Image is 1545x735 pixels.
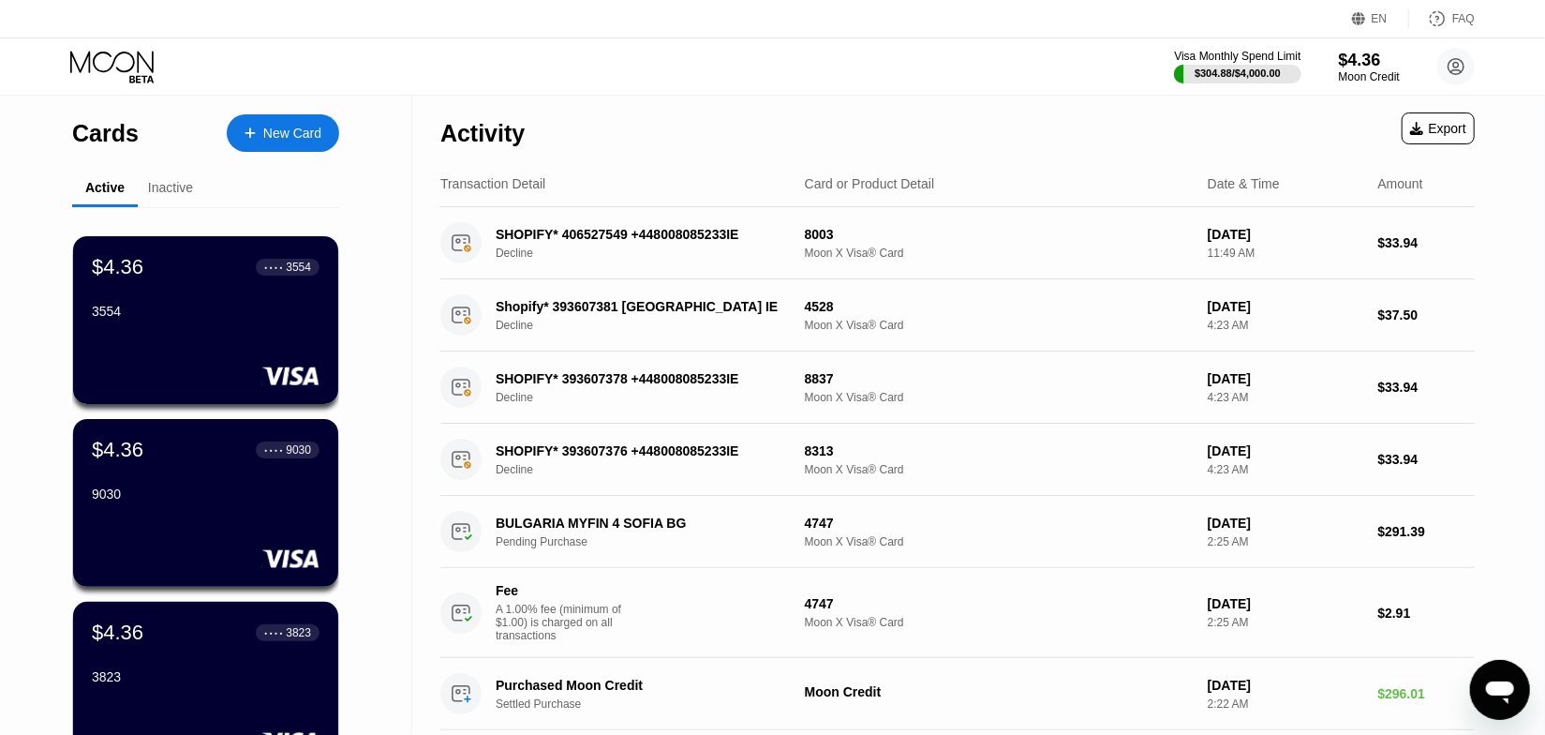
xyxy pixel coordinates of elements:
[1208,697,1363,711] div: 2:22 AM
[92,669,319,684] div: 3823
[805,319,1193,332] div: Moon X Visa® Card
[496,227,788,242] div: SHOPIFY* 406527549 +448008085233IE
[85,180,125,195] div: Active
[440,279,1475,352] div: Shopify* 393607381 [GEOGRAPHIC_DATA] IEDecline4528Moon X Visa® Card[DATE]4:23 AM$37.50
[148,180,193,195] div: Inactive
[1377,235,1475,250] div: $33.94
[1208,443,1363,458] div: [DATE]
[1377,380,1475,395] div: $33.94
[440,207,1475,279] div: SHOPIFY* 406527549 +448008085233IEDecline8003Moon X Visa® Card[DATE]11:49 AM$33.94
[92,438,143,462] div: $4.36
[92,621,143,645] div: $4.36
[92,255,143,279] div: $4.36
[1377,606,1475,621] div: $2.91
[805,616,1193,629] div: Moon X Visa® Card
[1208,371,1363,386] div: [DATE]
[1339,70,1400,83] div: Moon Credit
[1208,535,1363,548] div: 2:25 AM
[496,371,788,386] div: SHOPIFY* 393607378 +448008085233IE
[286,443,311,457] div: 9030
[264,630,283,636] div: ● ● ● ●
[805,443,1193,458] div: 8313
[496,516,788,531] div: BULGARIA MYFIN 4 SOFIA BG
[805,516,1193,531] div: 4747
[440,424,1475,496] div: SHOPIFY* 393607376 +448008085233IEDecline8313Moon X Visa® Card[DATE]4:23 AM$33.94
[496,391,810,404] div: Decline
[496,319,810,332] div: Decline
[1377,524,1475,539] div: $291.39
[496,697,810,711] div: Settled Purchase
[805,371,1193,386] div: 8837
[286,261,311,274] div: 3554
[496,583,627,598] div: Fee
[1208,616,1363,629] div: 2:25 AM
[496,247,810,260] div: Decline
[1208,227,1363,242] div: [DATE]
[1208,678,1363,693] div: [DATE]
[805,176,935,191] div: Card or Product Detail
[1352,9,1409,28] div: EN
[805,391,1193,404] div: Moon X Visa® Card
[1208,391,1363,404] div: 4:23 AM
[1339,51,1400,70] div: $4.36
[1402,112,1475,144] div: Export
[1208,463,1363,476] div: 4:23 AM
[496,299,788,314] div: Shopify* 393607381 [GEOGRAPHIC_DATA] IE
[496,443,788,458] div: SHOPIFY* 393607376 +448008085233IE
[1377,307,1475,322] div: $37.50
[1208,596,1363,611] div: [DATE]
[496,535,810,548] div: Pending Purchase
[1208,247,1363,260] div: 11:49 AM
[496,463,810,476] div: Decline
[1410,121,1466,136] div: Export
[440,658,1475,730] div: Purchased Moon CreditSettled PurchaseMoon Credit[DATE]2:22 AM$296.01
[263,126,321,142] div: New Card
[805,463,1193,476] div: Moon X Visa® Card
[1208,299,1363,314] div: [DATE]
[1377,452,1475,467] div: $33.94
[72,120,139,147] div: Cards
[440,568,1475,658] div: FeeA 1.00% fee (minimum of $1.00) is charged on all transactions4747Moon X Visa® Card[DATE]2:25 A...
[286,626,311,639] div: 3823
[92,487,319,502] div: 9030
[440,496,1475,568] div: BULGARIA MYFIN 4 SOFIA BGPending Purchase4747Moon X Visa® Card[DATE]2:25 AM$291.39
[440,176,545,191] div: Transaction Detail
[496,678,788,693] div: Purchased Moon Credit
[440,120,525,147] div: Activity
[92,304,319,319] div: 3554
[1208,516,1363,531] div: [DATE]
[805,684,1193,699] div: Moon Credit
[805,596,1193,611] div: 4747
[73,419,338,587] div: $4.36● ● ● ●90309030
[805,299,1193,314] div: 4528
[1195,67,1281,79] div: $304.88 / $4,000.00
[1174,50,1300,83] div: Visa Monthly Spend Limit$304.88/$4,000.00
[1377,686,1475,701] div: $296.01
[805,227,1193,242] div: 8003
[227,114,339,152] div: New Card
[805,535,1193,548] div: Moon X Visa® Card
[1208,319,1363,332] div: 4:23 AM
[264,447,283,453] div: ● ● ● ●
[1339,51,1400,83] div: $4.36Moon Credit
[1372,12,1388,25] div: EN
[1377,176,1422,191] div: Amount
[440,352,1475,424] div: SHOPIFY* 393607378 +448008085233IEDecline8837Moon X Visa® Card[DATE]4:23 AM$33.94
[805,247,1193,260] div: Moon X Visa® Card
[73,236,338,404] div: $4.36● ● ● ●35543554
[1409,9,1475,28] div: FAQ
[1208,176,1280,191] div: Date & Time
[1452,12,1475,25] div: FAQ
[1174,50,1300,63] div: Visa Monthly Spend Limit
[264,264,283,270] div: ● ● ● ●
[496,603,636,642] div: A 1.00% fee (minimum of $1.00) is charged on all transactions
[1470,660,1530,720] iframe: Button to launch messaging window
